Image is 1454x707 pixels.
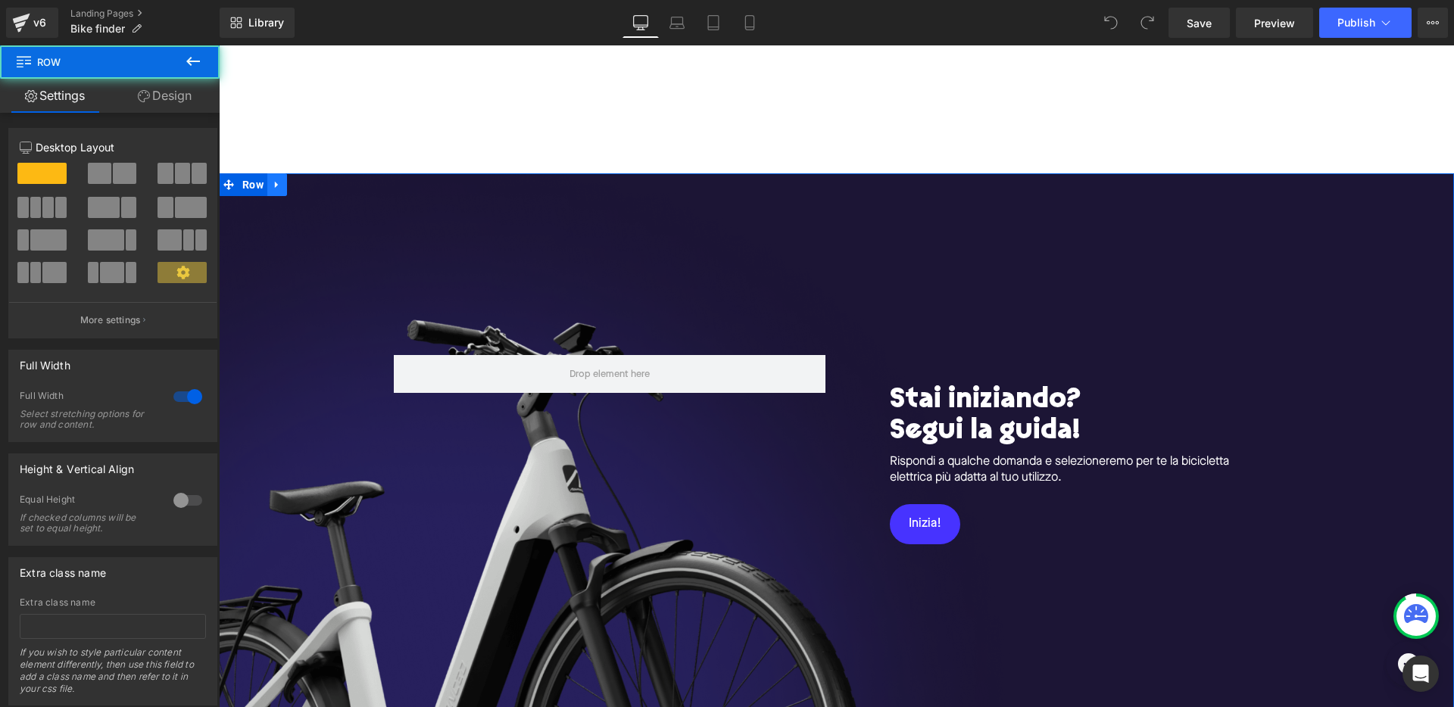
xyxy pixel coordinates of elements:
h1: Stai iniziando? [671,340,1019,371]
span: Preview [1254,15,1295,31]
div: Open Intercom Messenger [1403,656,1439,692]
div: Equal Height [20,494,158,509]
div: Height & Vertical Align [20,454,134,475]
span: Publish [1337,17,1375,29]
a: Mobile [732,8,768,38]
a: Laptop [659,8,695,38]
p: Desktop Layout [20,139,206,155]
div: If you wish to style particular content element differently, then use this field to add a class n... [20,646,206,705]
a: Preview [1236,8,1313,38]
div: Full Width [20,350,70,372]
div: Select stretching options for row and content. [20,409,156,430]
button: More [1418,8,1448,38]
a: New Library [220,8,295,38]
a: Landing Pages [70,8,220,20]
div: If checked columns will be set to equal height. [20,512,156,534]
div: Extra class name [20,597,206,608]
button: More settings [9,302,217,338]
h1: Segui la guida! [671,371,1019,402]
p: Rispondi a qualche domanda e selezioneremo per te la bicicletta elettrica più adatta al tuo utili... [671,409,1019,441]
span: Inizia! [690,471,722,487]
div: Full Width [20,390,158,406]
span: Row [20,128,48,151]
span: Library [248,16,284,30]
iframe: Gorgias live chat messenger [1159,590,1220,646]
a: Design [110,79,220,113]
a: v6 [6,8,58,38]
div: Extra class name [20,558,106,579]
button: Redo [1132,8,1162,38]
span: Save [1187,15,1212,31]
p: More settings [80,313,141,327]
div: v6 [30,13,49,33]
a: Expand / Collapse [48,128,68,151]
a: Desktop [622,8,659,38]
a: Inizia! [671,459,741,499]
button: Undo [1096,8,1126,38]
button: Publish [1319,8,1412,38]
span: Row [15,45,167,79]
a: Tablet [695,8,732,38]
span: Bike finder [70,23,125,35]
